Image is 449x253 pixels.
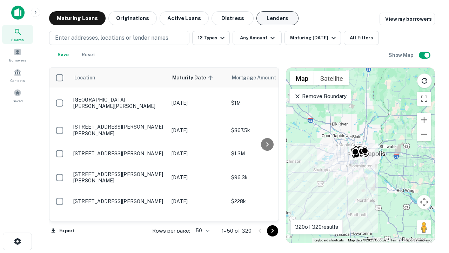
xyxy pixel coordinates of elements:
button: Reload search area [417,73,432,88]
p: [STREET_ADDRESS][PERSON_NAME] [73,150,165,157]
iframe: Chat Widget [414,197,449,231]
p: [DATE] [172,99,224,107]
button: Enter addresses, locations or lender names [49,31,189,45]
a: Open this area in Google Maps (opens a new window) [288,234,311,243]
span: Map data ©2025 Google [348,238,386,242]
div: 50 [193,226,210,236]
button: Distress [212,11,254,25]
button: Toggle fullscreen view [417,92,431,106]
button: Show street map [290,71,314,85]
p: Remove Boundary [294,92,346,100]
img: capitalize-icon.png [11,6,25,20]
button: Reset [77,48,100,62]
p: [STREET_ADDRESS][PERSON_NAME][PERSON_NAME] [73,124,165,136]
th: Mortgage Amount [228,68,305,87]
a: Contacts [2,66,33,85]
button: Any Amount [233,31,282,45]
button: Zoom out [417,127,431,141]
button: Save your search to get updates of matches that match your search criteria. [52,48,74,62]
button: Map camera controls [417,195,431,209]
button: All Filters [344,31,379,45]
button: 12 Types [192,31,230,45]
button: Maturing Loans [49,11,106,25]
span: Search [11,37,24,43]
p: $228k [231,197,301,205]
p: Enter addresses, locations or lender names [55,34,168,42]
span: Contacts [11,78,25,83]
p: $1.3M [231,150,301,157]
p: $367.5k [231,126,301,134]
a: Search [2,25,33,44]
p: $96.3k [231,174,301,181]
img: Google [288,234,311,243]
p: [DATE] [172,174,224,181]
a: View my borrowers [380,13,435,25]
div: Maturing [DATE] [290,34,338,42]
button: Lenders [256,11,299,25]
span: Maturity Date [172,73,215,82]
span: Location [74,73,95,82]
a: Saved [2,86,33,105]
button: Zoom in [417,113,431,127]
button: Active Loans [160,11,209,25]
p: Rows per page: [152,227,190,235]
h6: Show Map [389,51,415,59]
button: Go to next page [267,225,278,236]
p: 1–50 of 320 [222,227,252,235]
p: $1M [231,99,301,107]
p: 320 of 320 results [295,223,338,231]
span: Saved [13,98,23,104]
a: Terms (opens in new tab) [390,238,400,242]
p: [STREET_ADDRESS][PERSON_NAME][PERSON_NAME] [73,171,165,184]
p: [STREET_ADDRESS][PERSON_NAME] [73,198,165,205]
span: Borrowers [9,57,26,63]
button: Originations [108,11,157,25]
button: Maturing [DATE] [284,31,341,45]
button: Keyboard shortcuts [314,238,344,243]
a: Borrowers [2,45,33,64]
a: Report a map error [404,238,433,242]
p: [DATE] [172,197,224,205]
p: $1.3M [231,221,301,229]
p: [DATE] [172,126,224,134]
div: 0 0 [286,68,435,243]
button: Show satellite imagery [314,71,349,85]
span: Mortgage Amount [232,73,285,82]
button: Export [49,226,76,236]
p: [GEOGRAPHIC_DATA][PERSON_NAME][PERSON_NAME] [73,97,165,109]
th: Location [70,68,168,87]
p: [DATE] [172,150,224,157]
p: [DATE] [172,221,224,229]
th: Maturity Date [168,68,228,87]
